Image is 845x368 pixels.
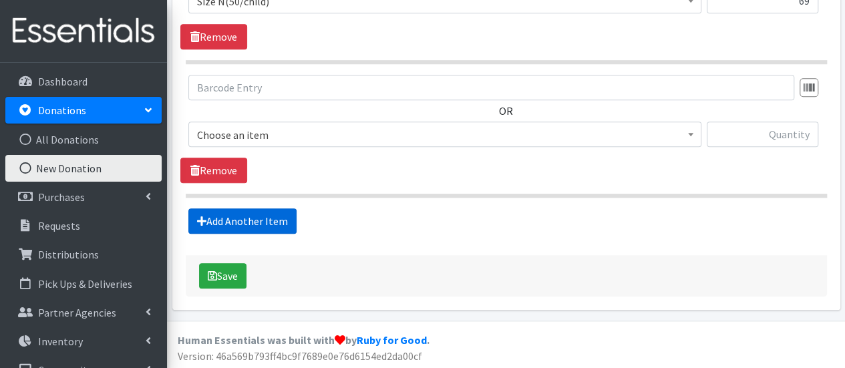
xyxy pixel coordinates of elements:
[180,158,247,183] a: Remove
[178,349,422,363] span: Version: 46a569b793ff4bc9f7689e0e76d6154ed2da00cf
[38,104,86,117] p: Donations
[707,122,818,147] input: Quantity
[188,208,297,234] a: Add Another Item
[5,241,162,268] a: Distributions
[5,212,162,239] a: Requests
[5,68,162,95] a: Dashboard
[5,97,162,124] a: Donations
[5,155,162,182] a: New Donation
[199,263,246,289] button: Save
[180,24,247,49] a: Remove
[5,9,162,53] img: HumanEssentials
[5,184,162,210] a: Purchases
[5,126,162,153] a: All Donations
[5,328,162,355] a: Inventory
[178,333,430,347] strong: Human Essentials was built with by .
[197,126,693,144] span: Choose an item
[5,299,162,326] a: Partner Agencies
[357,333,427,347] a: Ruby for Good
[38,277,132,291] p: Pick Ups & Deliveries
[38,75,88,88] p: Dashboard
[38,306,116,319] p: Partner Agencies
[188,75,794,100] input: Barcode Entry
[38,335,83,348] p: Inventory
[38,190,85,204] p: Purchases
[38,248,99,261] p: Distributions
[188,122,701,147] span: Choose an item
[5,270,162,297] a: Pick Ups & Deliveries
[499,103,513,119] label: OR
[38,219,80,232] p: Requests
